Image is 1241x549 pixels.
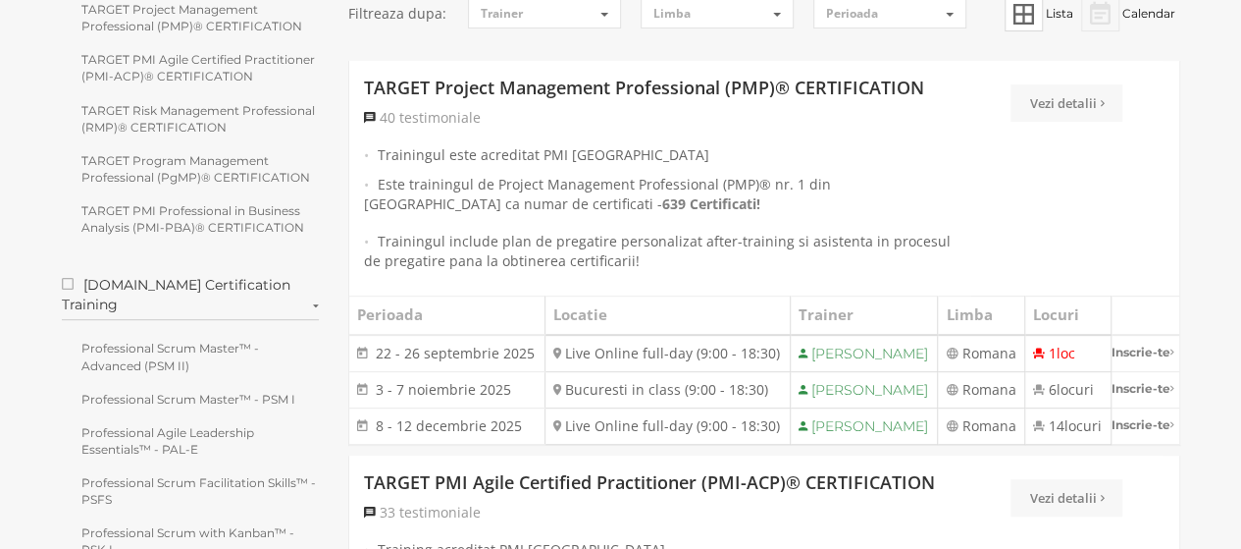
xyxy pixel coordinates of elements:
td: Live Online full-day (9:00 - 18:30) [544,335,790,372]
a: 639 Certificati! [662,194,760,214]
a: Vezi detalii [1010,479,1122,517]
span: 22 - 26 septembrie 2025 [376,344,535,362]
span: locuri [1064,416,1102,435]
td: 1 [1025,335,1112,372]
td: [PERSON_NAME] [790,371,937,408]
span: Filtreaza dupa: [348,4,448,24]
span: loc [1057,344,1075,362]
a: TARGET Project Management Professional (PMP)® CERTIFICATION [364,76,924,101]
th: Limba [938,297,1025,335]
a: 33 testimoniale [364,503,481,522]
td: [PERSON_NAME] [790,408,937,444]
td: Bucuresti in class (9:00 - 18:30) [544,371,790,408]
td: Live Online full-day (9:00 - 18:30) [544,408,790,444]
span: 8 - 12 decembrie 2025 [376,416,522,435]
td: [PERSON_NAME] [790,335,937,372]
span: locuri [1057,380,1094,399]
a: 40 testimoniale [364,108,481,128]
td: 6 [1025,371,1112,408]
span: Lista [1046,6,1073,21]
a: TARGET PMI Professional in Business Analysis (PMI-PBA)® CERTIFICATION [62,197,320,241]
td: Romana [938,371,1025,408]
a: Professional Scrum Master™ - Advanced (PSM II) [62,335,320,378]
span: 33 testimoniale [380,503,481,522]
li: Este trainingul de Project Management Professional (PMP)® nr. 1 din [GEOGRAPHIC_DATA] ca numar de... [364,175,957,222]
li: Trainingul este acreditat PMI [GEOGRAPHIC_DATA] [364,145,957,165]
label: [DOMAIN_NAME] Certification Training [62,275,320,320]
strong: 639 Certificati! [662,194,760,213]
span: Calendar [1122,6,1175,21]
a: Professional Scrum Master™ - PSM I [62,386,320,412]
a: Lista [1005,6,1076,21]
a: TARGET PMI Agile Certified Practitioner (PMI-ACP)® CERTIFICATION [364,470,935,496]
a: Professional Agile Leadership Essentials™ - PAL-E [62,419,320,463]
a: Inscrie-te [1112,372,1179,405]
th: Locuri [1025,297,1112,335]
span: 3 - 7 noiembrie 2025 [376,380,511,399]
a: TARGET Program Management Professional (PgMP)® CERTIFICATION [62,147,320,191]
a: Vezi detalii [1010,84,1122,122]
td: 14 [1025,408,1112,444]
a: Inscrie-te [1112,336,1179,368]
a: Calendar [1081,6,1175,21]
a: Inscrie-te [1112,409,1179,441]
a: TARGET PMI Agile Certified Practitioner (PMI-ACP)® CERTIFICATION [62,46,320,89]
th: Perioada [349,297,544,335]
td: Romana [938,408,1025,444]
a: Professional Scrum Facilitation Skills™ - PSFS [62,469,320,513]
li: Trainingul include plan de pregatire personalizat after-training si asistenta in procesul de preg... [364,232,957,271]
th: Locatie [544,297,790,335]
th: Trainer [790,297,937,335]
td: Romana [938,335,1025,372]
span: 40 testimoniale [380,108,481,127]
a: TARGET Risk Management Professional (RMP)® CERTIFICATION [62,97,320,140]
